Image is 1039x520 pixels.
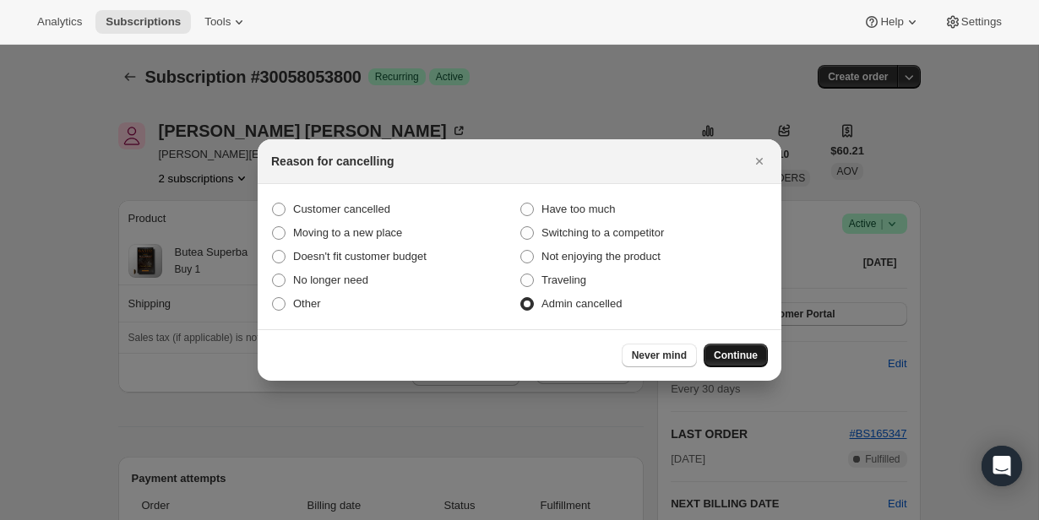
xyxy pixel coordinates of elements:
span: Have too much [541,203,615,215]
span: Subscriptions [106,15,181,29]
span: Other [293,297,321,310]
span: Customer cancelled [293,203,390,215]
span: Switching to a competitor [541,226,664,239]
button: Close [748,149,771,173]
span: Admin cancelled [541,297,622,310]
button: Help [853,10,930,34]
h2: Reason for cancelling [271,153,394,170]
span: Help [880,15,903,29]
span: Never mind [632,349,687,362]
button: Subscriptions [95,10,191,34]
span: No longer need [293,274,368,286]
span: Doesn't fit customer budget [293,250,427,263]
span: Settings [961,15,1002,29]
span: Analytics [37,15,82,29]
span: Traveling [541,274,586,286]
button: Analytics [27,10,92,34]
div: Open Intercom Messenger [982,446,1022,486]
span: Not enjoying the product [541,250,661,263]
button: Continue [704,344,768,367]
span: Moving to a new place [293,226,402,239]
button: Tools [194,10,258,34]
span: Tools [204,15,231,29]
button: Never mind [622,344,697,367]
span: Continue [714,349,758,362]
button: Settings [934,10,1012,34]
